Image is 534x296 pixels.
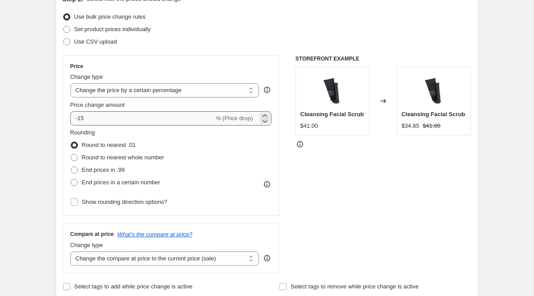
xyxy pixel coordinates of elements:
span: Show rounding direction options? [82,199,167,205]
div: help [263,254,271,263]
span: Round to nearest whole number [82,154,164,161]
span: End prices in a certain number [82,179,160,186]
span: Select tags to remove while price change is active [291,283,419,290]
h6: STOREFRONT EXAMPLE [295,55,471,62]
span: Use bulk price change rules [74,13,146,20]
span: Select tags to add while price change is active [74,283,193,290]
div: $41.00 [300,122,318,130]
span: Rounding [70,129,95,136]
div: help [263,85,271,94]
strike: $41.00 [423,122,441,130]
input: -15 [70,111,214,126]
span: Cleansing Facial Scrub [401,111,465,118]
h3: Compare at price [70,231,114,238]
button: What's the compare at price? [117,231,193,238]
span: % (Price drop) [216,115,253,122]
div: $34.85 [401,122,419,130]
span: Cleansing Facial Scrub [300,111,364,118]
span: Set product prices individually [74,26,151,32]
span: Price change amount [70,101,125,108]
span: Round to nearest .01 [82,142,136,148]
img: CleansingFacialScrub_Shadow_Contoured_80x.png [315,72,350,107]
img: CleansingFacialScrub_Shadow_Contoured_80x.png [416,72,452,107]
span: Change type [70,73,103,80]
span: Change type [70,242,103,248]
span: Use CSV upload [74,38,117,45]
h3: Price [70,63,83,70]
span: End prices in .99 [82,166,125,173]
